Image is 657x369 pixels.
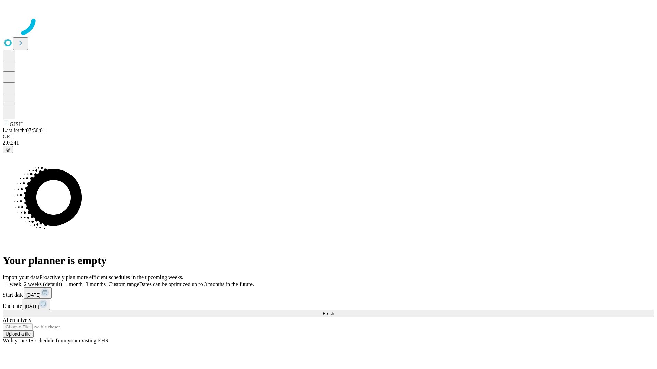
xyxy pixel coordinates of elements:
[10,121,23,127] span: GJSH
[24,287,52,299] button: [DATE]
[24,281,62,287] span: 2 weeks (default)
[108,281,139,287] span: Custom range
[3,140,654,146] div: 2.0.241
[3,299,654,310] div: End date
[86,281,106,287] span: 3 months
[3,127,46,133] span: Last fetch: 07:50:01
[3,274,40,280] span: Import your data
[3,287,654,299] div: Start date
[3,254,654,267] h1: Your planner is empty
[3,317,31,323] span: Alternatively
[5,147,10,152] span: @
[3,310,654,317] button: Fetch
[65,281,83,287] span: 1 month
[3,338,109,343] span: With your OR schedule from your existing EHR
[3,134,654,140] div: GEI
[40,274,183,280] span: Proactively plan more efficient schedules in the upcoming weeks.
[3,146,13,153] button: @
[139,281,254,287] span: Dates can be optimized up to 3 months in the future.
[25,304,39,309] span: [DATE]
[5,281,21,287] span: 1 week
[22,299,50,310] button: [DATE]
[26,292,41,298] span: [DATE]
[323,311,334,316] span: Fetch
[3,330,34,338] button: Upload a file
